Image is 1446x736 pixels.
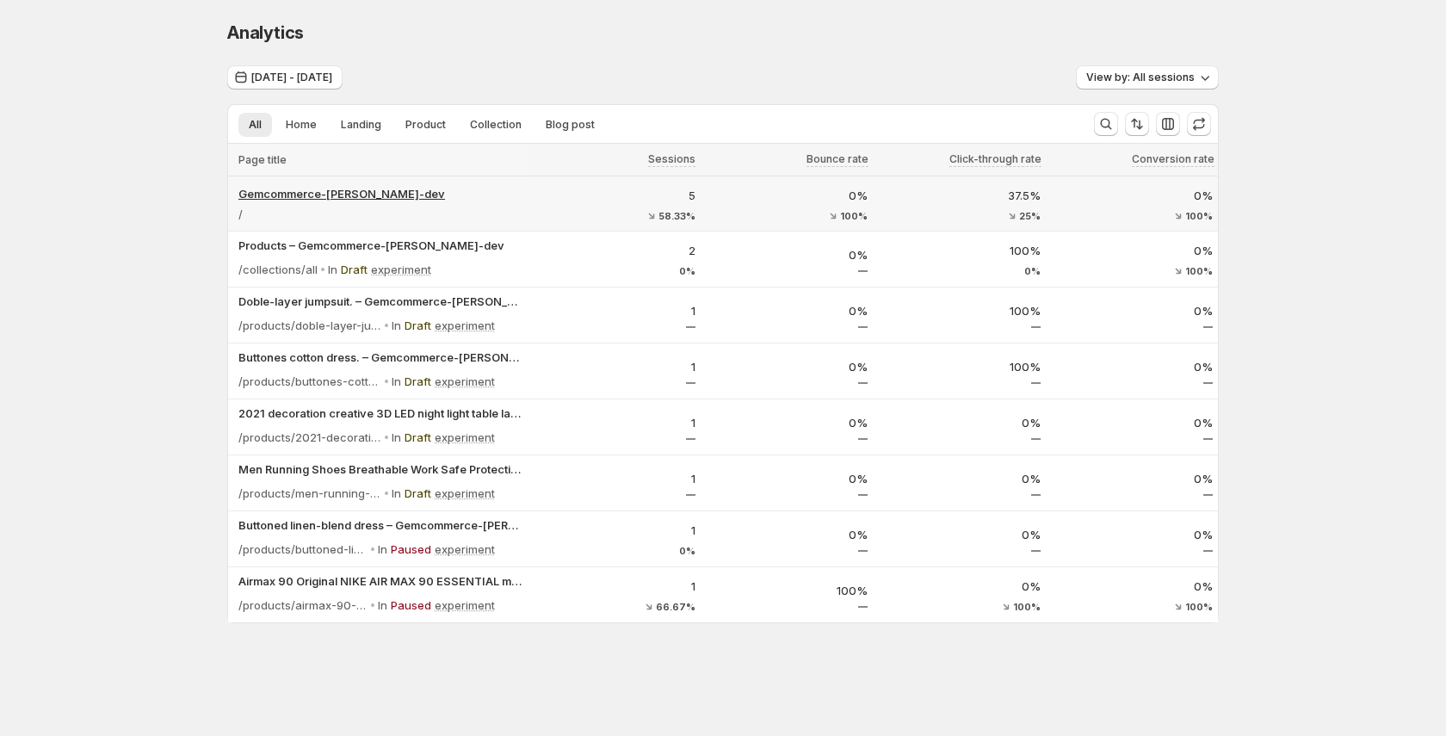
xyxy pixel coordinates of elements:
button: Men Running Shoes Breathable Work Safe Protective Shoes Steel Head Sma – Gemcommerce-[PERSON_NAME... [238,461,522,478]
span: [DATE] - [DATE] [251,71,332,84]
span: Bounce rate [806,152,868,166]
span: 66.67% [656,602,695,612]
p: 0% [1051,470,1214,487]
p: / [238,206,243,223]
p: In [392,373,401,390]
span: View by: All sessions [1086,71,1195,84]
p: 0% [878,578,1041,595]
button: Products – Gemcommerce-[PERSON_NAME]-dev [238,237,522,254]
p: 0% [706,187,868,204]
p: 0% [1051,578,1214,595]
p: 0% [706,302,868,319]
p: /products/2021-decoration-creative-3d-led-night-light-table-lamp-children-bedroom-child-gift-home [238,429,381,446]
span: 100% [840,211,868,221]
span: 100% [1185,211,1213,221]
span: Sessions [648,152,695,166]
span: Product [405,118,446,132]
p: Draft [405,373,431,390]
button: Buttoned linen-blend dress – Gemcommerce-[PERSON_NAME]-dev [238,516,522,534]
button: View by: All sessions [1076,65,1219,90]
p: 0% [706,414,868,431]
p: experiment [435,429,495,446]
p: 0% [1051,414,1214,431]
span: 0% [679,266,695,276]
button: [DATE] - [DATE] [227,65,343,90]
p: 0% [1051,526,1214,543]
p: 1 [533,414,695,431]
p: 0% [878,526,1041,543]
p: 100% [878,302,1041,319]
button: Sort the results [1125,112,1149,136]
p: 0% [1051,358,1214,375]
p: 0% [1051,302,1214,319]
span: 0% [679,546,695,556]
span: All [249,118,262,132]
p: 2 [533,242,695,259]
p: 37.5% [878,187,1041,204]
p: In [378,541,387,558]
button: Buttones cotton dress. – Gemcommerce-[PERSON_NAME] [238,349,522,366]
span: 100% [1013,602,1041,612]
p: Draft [341,261,368,278]
p: experiment [435,317,495,334]
p: /products/buttones-cotton-dress [238,373,381,390]
p: 1 [533,578,695,595]
p: Draft [405,429,431,446]
p: experiment [435,541,495,558]
span: Conversion rate [1132,152,1214,166]
span: Blog post [546,118,595,132]
p: Paused [391,541,431,558]
button: Search and filter results [1094,112,1118,136]
p: 0% [706,470,868,487]
p: Doble-layer jumpsuit. – Gemcommerce-[PERSON_NAME] [238,293,522,310]
p: In [378,597,387,614]
p: experiment [435,485,495,502]
p: 1 [533,302,695,319]
p: 1 [533,470,695,487]
span: 58.33% [658,211,695,221]
span: Collection [470,118,522,132]
p: 0% [1051,187,1214,204]
span: Landing [341,118,381,132]
p: 100% [878,358,1041,375]
span: Page title [238,153,287,167]
button: Gemcommerce-[PERSON_NAME]-dev [238,185,522,202]
button: Airmax 90 Original NIKE AIR MAX 90 ESSENTIAL men's Running Shoes Sport – Gemcommerce-[PERSON_NAME... [238,572,522,590]
p: /collections/all [238,261,318,278]
p: 100% [706,582,868,599]
p: In [328,261,337,278]
p: /products/airmax-90-original-nike-air-max-90-essential-mens-running-shoes-sport-outdoor-sneakers-... [238,597,368,614]
p: experiment [435,373,495,390]
p: 1 [533,522,695,539]
p: Draft [405,317,431,334]
p: 0% [706,246,868,263]
p: /products/men-running-shoes-breathable-work-safe-protective-shoes-steel-head-smashing-anti-punctu... [238,485,381,502]
span: Analytics [227,22,304,43]
p: 0% [878,414,1041,431]
p: 5 [533,187,695,204]
span: 25% [1019,211,1041,221]
p: experiment [435,597,495,614]
p: 100% [878,242,1041,259]
p: 0% [1051,242,1214,259]
p: /products/buttoned-linen-blend-dress [238,541,368,558]
span: 100% [1185,266,1213,276]
p: 0% [706,526,868,543]
p: experiment [371,261,431,278]
button: 2021 decoration creative 3D LED night light table lamp children bedroo – Gemcommerce-[PERSON_NAME... [238,405,522,422]
span: 0% [1024,266,1041,276]
span: Home [286,118,317,132]
p: In [392,485,401,502]
span: Click-through rate [949,152,1041,166]
p: In [392,317,401,334]
p: 0% [706,358,868,375]
p: In [392,429,401,446]
p: 1 [533,358,695,375]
